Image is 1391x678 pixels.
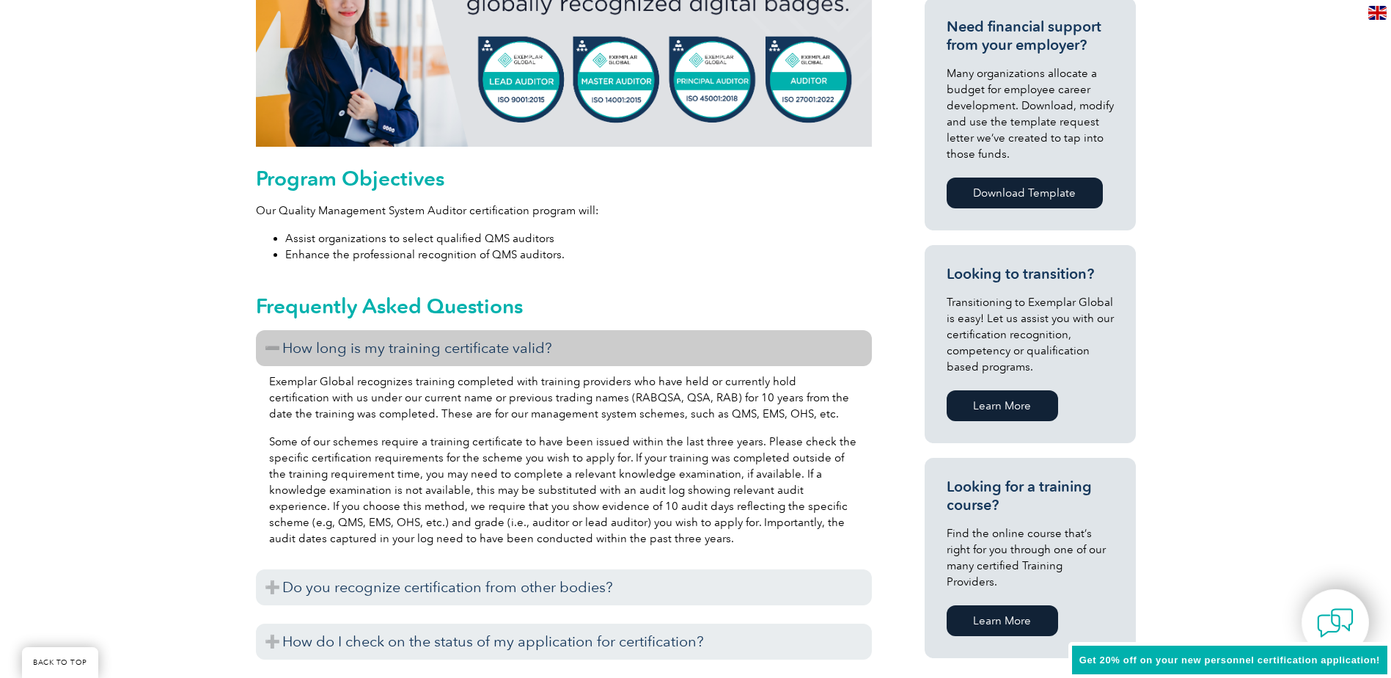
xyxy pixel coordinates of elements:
p: Transitioning to Exemplar Global is easy! Let us assist you with our certification recognition, c... [947,294,1114,375]
a: BACK TO TOP [22,647,98,678]
li: Assist organizations to select qualified QMS auditors [285,230,872,247]
h3: How do I check on the status of my application for certification? [256,624,872,660]
img: contact-chat.png [1317,605,1354,641]
p: Some of our schemes require a training certificate to have been issued within the last three year... [269,434,859,547]
span: Get 20% off on your new personnel certification application! [1079,655,1380,666]
p: Many organizations allocate a budget for employee career development. Download, modify and use th... [947,65,1114,162]
h2: Program Objectives [256,167,872,190]
a: Download Template [947,178,1103,208]
h3: How long is my training certificate valid? [256,330,872,366]
a: Learn More [947,390,1058,421]
h2: Frequently Asked Questions [256,294,872,318]
a: Learn More [947,605,1058,636]
h3: Need financial support from your employer? [947,18,1114,54]
h3: Looking to transition? [947,265,1114,283]
img: en [1368,6,1387,20]
h3: Do you recognize certification from other bodies? [256,569,872,605]
li: Enhance the professional recognition of QMS auditors. [285,247,872,263]
p: Exemplar Global recognizes training completed with training providers who have held or currently ... [269,373,859,422]
h3: Looking for a training course? [947,478,1114,514]
p: Our Quality Management System Auditor certification program will: [256,203,872,219]
p: Find the online course that’s right for you through one of our many certified Training Providers. [947,525,1114,590]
